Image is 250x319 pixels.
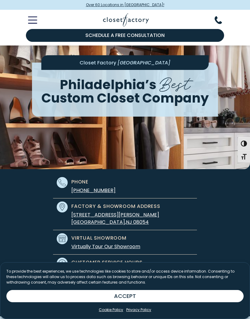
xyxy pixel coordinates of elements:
span: Phone [71,178,88,186]
span: [STREET_ADDRESS][PERSON_NAME] [71,211,159,218]
span: Custom Closet Company [41,89,209,107]
a: [STREET_ADDRESS][PERSON_NAME] [GEOGRAPHIC_DATA],NJ 08054 [71,211,159,226]
a: Virtually Tour Our Showroom [71,243,140,250]
button: ACCEPT [6,290,244,302]
a: Privacy Policy [126,307,151,313]
img: Closet Factory Logo [103,13,149,27]
span: Virtual Showroom [71,234,127,242]
span: [GEOGRAPHIC_DATA] [117,59,170,66]
button: Toggle High Contrast [238,137,250,150]
span: Factory & Showroom Address [71,203,160,210]
span: NJ [126,219,132,226]
a: Schedule a Free Consultation [26,29,224,42]
a: Cookie Policy [99,307,123,313]
span: Closet Factory [80,59,116,66]
button: Phone Number [215,16,229,24]
span: Best [159,70,190,94]
span: [GEOGRAPHIC_DATA] [71,219,125,226]
p: To provide the best experiences, we use technologies like cookies to store and/or access device i... [6,269,244,285]
span: Philadelphia’s [60,75,156,94]
span: Over 60 Locations in [GEOGRAPHIC_DATA]! [86,2,164,8]
button: Toggle Font size [238,150,250,163]
span: Customer Service Hours [71,259,143,266]
img: Showroom icon [59,235,66,242]
button: Toggle Mobile Menu [21,16,37,24]
a: [PHONE_NUMBER] [71,187,116,194]
span: 08054 [133,219,149,226]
